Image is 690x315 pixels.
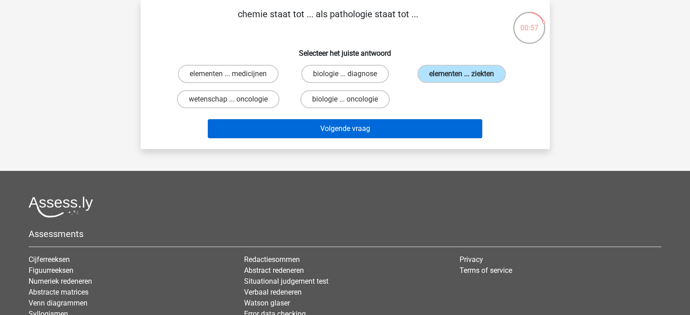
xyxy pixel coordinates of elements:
[29,288,88,296] a: Abstracte matrices
[300,90,390,108] label: biologie ... oncologie
[178,65,279,83] label: elementen ... medicijnen
[29,299,88,307] a: Venn diagrammen
[208,119,482,138] button: Volgende vraag
[512,11,546,34] div: 00:57
[29,277,92,286] a: Numeriek redeneren
[244,288,302,296] a: Verbaal redeneren
[460,266,512,275] a: Terms of service
[244,266,304,275] a: Abstract redeneren
[177,90,279,108] label: wetenschap ... oncologie
[29,266,73,275] a: Figuurreeksen
[155,42,535,58] h6: Selecteer het juiste antwoord
[244,277,328,286] a: Situational judgement test
[417,65,506,83] label: elementen ... ziekten
[301,65,389,83] label: biologie ... diagnose
[29,196,93,218] img: Assessly logo
[155,7,501,34] p: chemie staat tot ... als pathologie staat tot ...
[244,299,290,307] a: Watson glaser
[460,255,483,264] a: Privacy
[29,228,661,239] h5: Assessments
[244,255,300,264] a: Redactiesommen
[29,255,70,264] a: Cijferreeksen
